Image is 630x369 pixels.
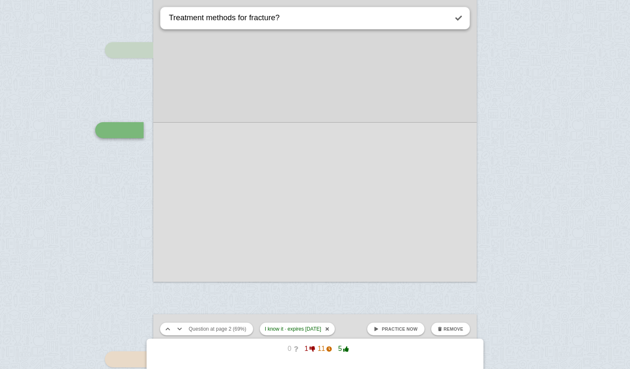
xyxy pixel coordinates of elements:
[281,345,298,353] span: 0
[265,326,321,332] span: I know it · expires [DATE]
[431,323,470,335] button: Remove
[315,345,332,353] span: 11
[382,326,418,332] span: Practice now
[443,326,463,332] span: Remove
[167,7,448,29] textarea: Treatment methods?
[332,345,349,353] span: 5
[367,323,424,335] a: Practice now
[185,323,250,335] button: Question at page 2 (69%)
[275,342,355,356] button: 01115
[298,345,315,353] span: 1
